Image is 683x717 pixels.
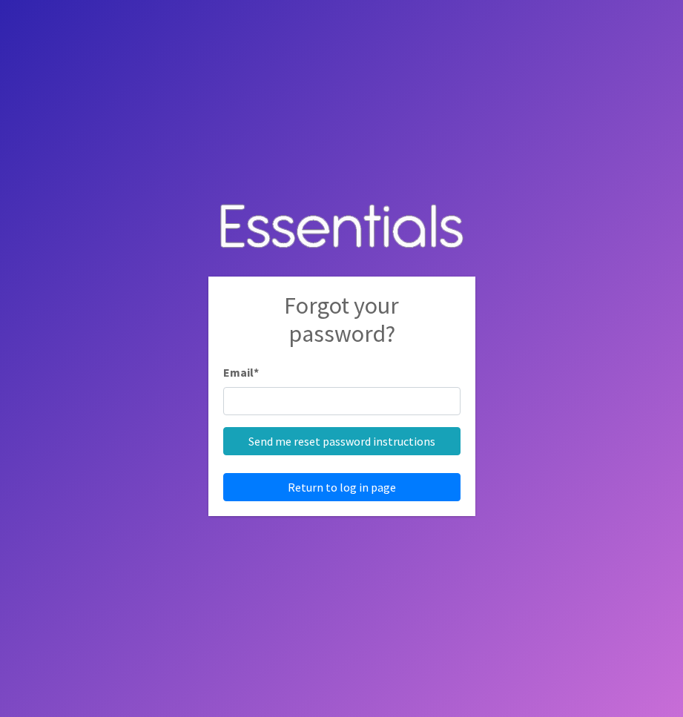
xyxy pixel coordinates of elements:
[208,189,475,265] img: Human Essentials
[223,427,461,455] input: Send me reset password instructions
[223,291,461,363] h2: Forgot your password?
[223,473,461,501] a: Return to log in page
[223,363,259,381] label: Email
[254,365,259,380] abbr: required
